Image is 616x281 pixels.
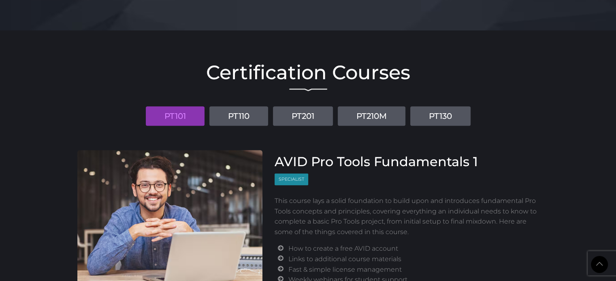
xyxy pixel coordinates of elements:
[275,154,539,169] h3: AVID Pro Tools Fundamentals 1
[275,196,539,237] p: This course lays a solid foundation to build upon and introduces fundamental Pro Tools concepts a...
[288,254,539,264] li: Links to additional course materials
[288,243,539,254] li: How to create a free AVID account
[289,88,327,91] img: decorative line
[288,264,539,275] li: Fast & simple license management
[591,256,608,273] a: Back to Top
[275,173,308,185] span: Specialist
[273,106,333,126] a: PT201
[338,106,405,126] a: PT210M
[410,106,471,126] a: PT130
[146,106,205,126] a: PT101
[209,106,268,126] a: PT110
[77,63,539,82] h2: Certification Courses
